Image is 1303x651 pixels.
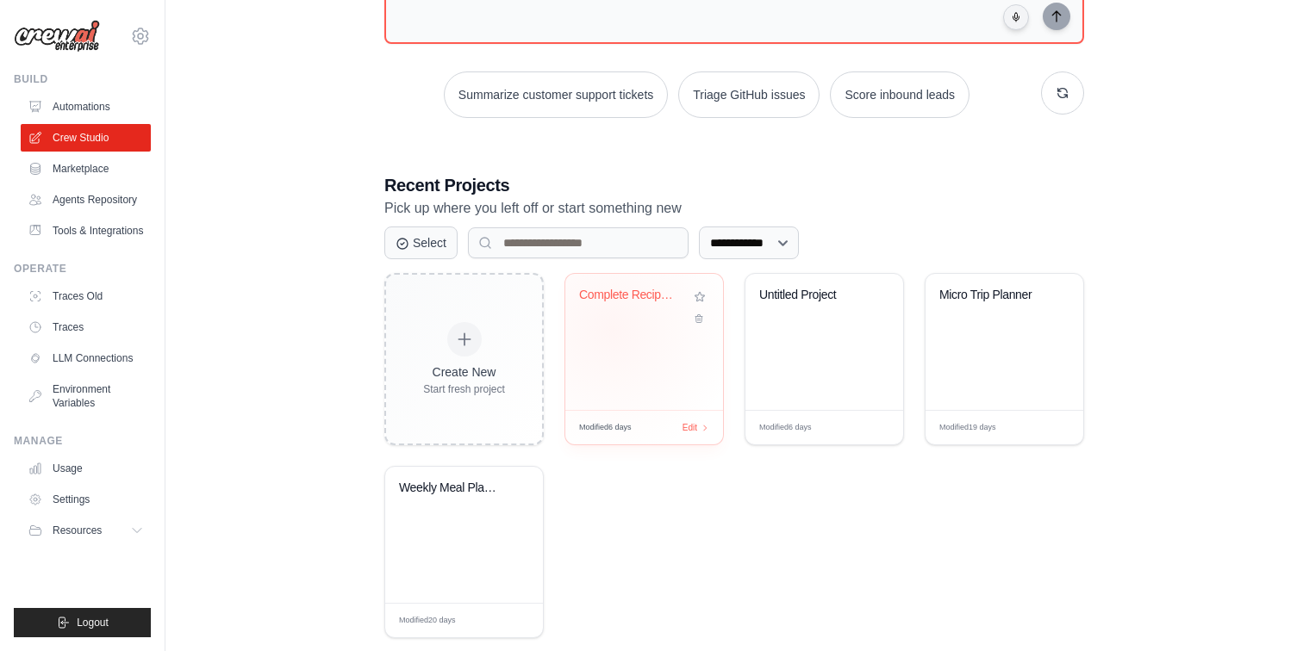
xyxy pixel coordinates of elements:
div: Untitled Project [759,288,863,303]
button: Logout [14,608,151,637]
div: Weekly Meal Planner & Recipe Discovery [399,480,503,496]
span: Modified 20 days [399,615,456,627]
span: Edit [1043,421,1057,434]
div: Operate [14,262,151,276]
button: Add to favorites [690,288,709,307]
button: Delete project [690,310,709,327]
img: Logo [14,20,100,53]
span: Edit [502,614,517,627]
div: Complete Recipe Creation Automation [579,288,683,303]
a: Marketplace [21,155,151,183]
span: Modified 6 days [579,422,632,434]
button: Resources [21,517,151,544]
button: Score inbound leads [830,71,969,118]
a: Traces [21,313,151,341]
span: Edit [683,421,697,434]
div: Start fresh project [423,382,505,396]
div: Micro Trip Planner [939,288,1044,303]
button: Select [384,226,458,259]
a: Settings [21,486,151,513]
span: Modified 19 days [939,422,996,434]
a: Agents Repository [21,186,151,214]
a: Automations [21,93,151,121]
button: Get new suggestions [1041,71,1084,115]
button: Click to speak your automation idea [1003,4,1029,30]
span: Edit [863,421,877,434]
p: Pick up where you left off or start something new [384,197,1084,220]
button: Summarize customer support tickets [444,71,668,118]
div: Create New [423,363,505,381]
a: Usage [21,455,151,482]
iframe: Chat Widget [1217,568,1303,651]
div: Manage [14,434,151,448]
a: Crew Studio [21,124,151,152]
button: Triage GitHub issues [678,71,820,118]
a: Traces Old [21,282,151,310]
div: Build [14,72,151,86]
a: LLM Connections [21,344,151,372]
a: Tools & Integrations [21,217,151,245]
h3: Recent Projects [384,173,1084,197]
span: Modified 6 days [759,422,812,434]
span: Resources [53,524,102,537]
a: Environment Variables [21,375,151,417]
span: Logout [77,616,109,629]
